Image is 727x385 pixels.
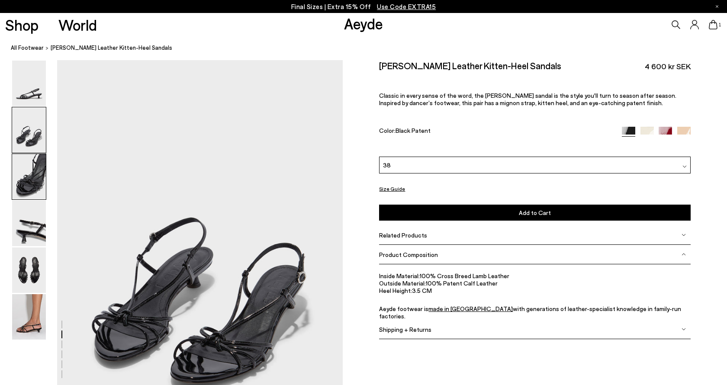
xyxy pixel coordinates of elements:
[682,164,687,169] img: svg%3E
[12,107,46,153] img: Rhonda Leather Kitten-Heel Sandals - Image 2
[291,1,436,12] p: Final Sizes | Extra 15% Off
[12,201,46,246] img: Rhonda Leather Kitten-Heel Sandals - Image 4
[379,60,561,71] h2: [PERSON_NAME] Leather Kitten-Heel Sandals
[709,20,717,29] a: 1
[519,209,551,216] span: Add to Cart
[379,287,412,294] span: Heel Height:
[379,287,691,294] li: 3.5 CM
[5,17,39,32] a: Shop
[379,251,438,258] span: Product Composition
[379,183,405,194] button: Size Guide
[12,294,46,340] img: Rhonda Leather Kitten-Heel Sandals - Image 6
[396,127,431,134] span: Black Patent
[379,272,691,279] li: 100% Cross Breed Lamb Leather
[645,61,691,72] span: 4 600 kr SEK
[12,154,46,199] img: Rhonda Leather Kitten-Heel Sandals - Image 3
[379,92,676,106] span: Classic in every sense of the word, the [PERSON_NAME] sandal is the style you'll turn to season a...
[12,247,46,293] img: Rhonda Leather Kitten-Heel Sandals - Image 5
[379,204,691,220] button: Add to Cart
[379,127,612,137] div: Color:
[51,43,172,52] span: [PERSON_NAME] Leather Kitten-Heel Sandals
[379,326,431,333] span: Shipping + Returns
[379,279,426,287] span: Outside Material:
[717,22,722,27] span: 1
[11,43,44,52] a: All Footwear
[379,305,428,312] span: Aeyde footwear is
[379,231,427,239] span: Related Products
[682,233,686,237] img: svg%3E
[379,279,691,287] li: 100% Patent Calf Leather
[682,327,686,331] img: svg%3E
[344,14,383,32] a: Aeyde
[383,160,391,170] span: 38
[12,61,46,106] img: Rhonda Leather Kitten-Heel Sandals - Image 1
[428,305,513,312] a: made in [GEOGRAPHIC_DATA]
[379,272,420,279] span: Inside Material:
[58,17,97,32] a: World
[682,252,686,257] img: svg%3E
[11,36,727,60] nav: breadcrumb
[379,305,681,320] span: with generations of leather-specialist knowledge in family-run factories.
[377,3,436,10] span: Navigate to /collections/ss25-final-sizes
